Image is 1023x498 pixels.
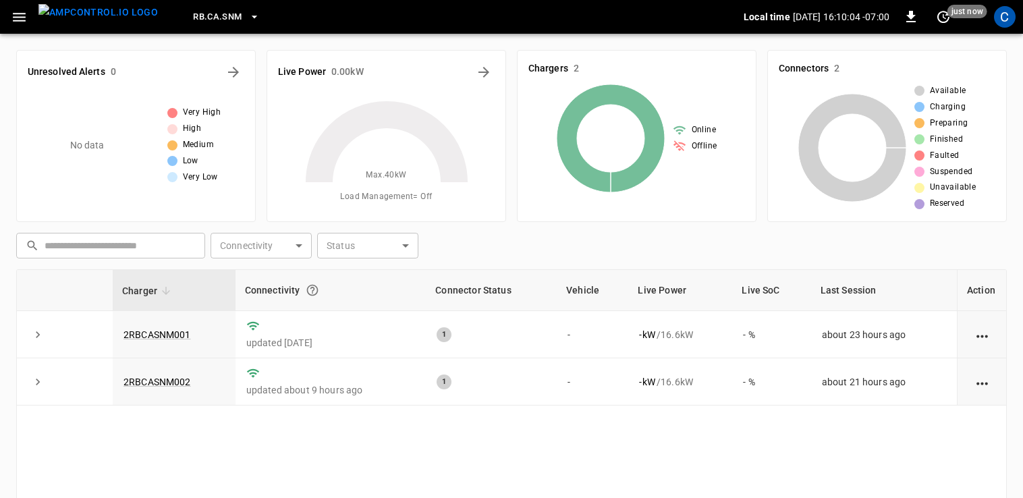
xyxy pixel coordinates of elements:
[930,133,963,146] span: Finished
[557,358,628,406] td: -
[123,329,191,340] a: 2RBCASNM001
[528,61,568,76] h6: Chargers
[223,61,244,83] button: All Alerts
[437,327,451,342] div: 1
[930,197,964,211] span: Reserved
[183,138,214,152] span: Medium
[639,328,655,341] p: - kW
[692,123,716,137] span: Online
[994,6,1016,28] div: profile-icon
[122,283,175,299] span: Charger
[557,270,628,311] th: Vehicle
[111,65,116,80] h6: 0
[340,190,432,204] span: Load Management = Off
[426,270,557,311] th: Connector Status
[933,6,954,28] button: set refresh interval
[732,311,810,358] td: - %
[811,311,957,358] td: about 23 hours ago
[639,328,721,341] div: / 16.6 kW
[473,61,495,83] button: Energy Overview
[28,325,48,345] button: expand row
[245,278,417,302] div: Connectivity
[732,270,810,311] th: Live SoC
[123,377,191,387] a: 2RBCASNM002
[366,169,406,182] span: Max. 40 kW
[692,140,717,153] span: Offline
[639,375,655,389] p: - kW
[974,328,991,341] div: action cell options
[331,65,364,80] h6: 0.00 kW
[183,106,221,119] span: Very High
[193,9,242,25] span: RB.CA.SNM
[930,165,973,179] span: Suspended
[28,372,48,392] button: expand row
[246,336,416,350] p: updated [DATE]
[557,311,628,358] td: -
[70,138,105,153] p: No data
[930,84,966,98] span: Available
[246,383,416,397] p: updated about 9 hours ago
[947,5,987,18] span: just now
[779,61,829,76] h6: Connectors
[930,101,966,114] span: Charging
[639,375,721,389] div: / 16.6 kW
[930,149,960,163] span: Faulted
[183,155,198,168] span: Low
[38,4,158,21] img: ampcontrol.io logo
[957,270,1006,311] th: Action
[974,375,991,389] div: action cell options
[437,375,451,389] div: 1
[183,122,202,136] span: High
[811,358,957,406] td: about 21 hours ago
[744,10,790,24] p: Local time
[28,65,105,80] h6: Unresolved Alerts
[278,65,326,80] h6: Live Power
[930,117,968,130] span: Preparing
[834,61,839,76] h6: 2
[793,10,889,24] p: [DATE] 16:10:04 -07:00
[628,270,732,311] th: Live Power
[732,358,810,406] td: - %
[183,171,218,184] span: Very Low
[300,278,325,302] button: Connection between the charger and our software.
[574,61,579,76] h6: 2
[930,181,976,194] span: Unavailable
[811,270,957,311] th: Last Session
[188,4,265,30] button: RB.CA.SNM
